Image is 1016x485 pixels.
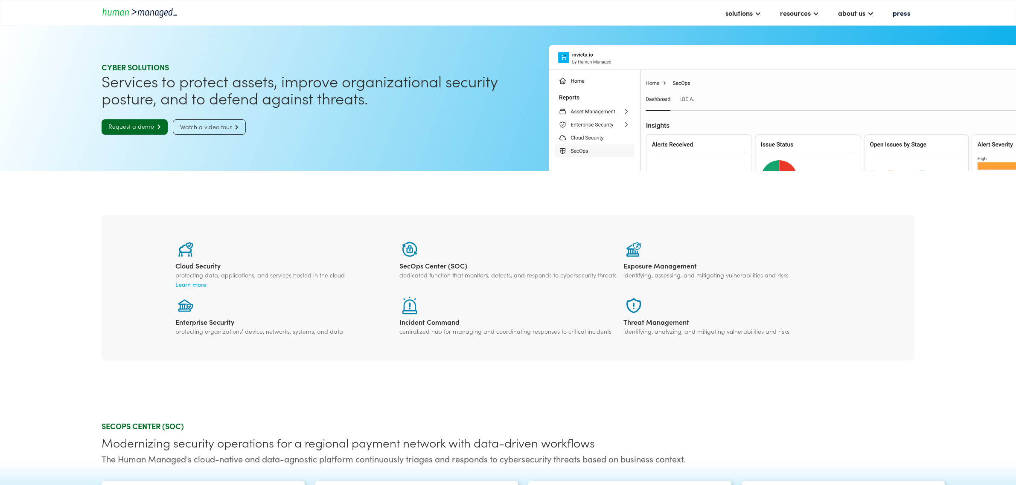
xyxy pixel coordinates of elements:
div: solutions [725,8,753,18]
a: home [102,7,178,18]
div: centralized hub for managing and coordinating responses to critical incidents [399,328,617,335]
div: SecOps Center (SOC) [399,261,617,270]
div: identifying, analyzing, and mitigating vulnerabilities and risks [623,328,841,335]
span:  [232,124,239,130]
div: dedicated function that monitors, detects, and responds to cybersecurity threats [399,271,617,278]
div: Cloud Security [175,261,393,270]
a: Request a demo [102,119,168,135]
div: Cyber SOLUTIONS [102,62,504,72]
a: press [888,6,914,20]
div: Incident Command [399,318,617,326]
div: Modernizing security operations for a regional payment network with data-driven workflows [102,435,914,450]
div: Exposure Management [623,261,841,270]
div: protecting organizations' device, networks, systems, and data [175,328,393,335]
h1: Services to protect assets, improve organizational security posture, and to defend against threats. [102,72,504,107]
span:  [154,124,161,130]
div: about us [838,8,865,18]
a: Learn more [175,280,393,289]
div: protecting data, applications, and services hosted in the cloud [175,271,393,278]
div: Enterprise Security [175,318,393,326]
div: resources [780,8,811,18]
div: identifying, assessing, and mitigating vulnerabilities and risks [623,271,841,278]
div: Threat Management [623,318,841,326]
div: The Human Managed's cloud-native and data-agnostic platform continuously triages and responds to ... [102,453,914,464]
div: resources [776,6,824,20]
div: SECOPS CENTER (SOC) [102,421,914,431]
div: about us [834,6,878,20]
div: solutions [721,6,766,20]
a: Watch a video tour [173,119,246,135]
